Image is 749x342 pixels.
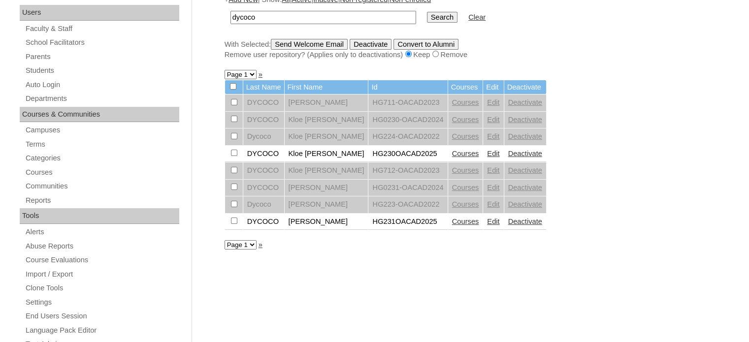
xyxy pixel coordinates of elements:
[468,13,486,21] a: Clear
[259,241,262,249] a: »
[368,196,447,213] td: HG223-OACAD2022
[487,150,499,157] a: Edit
[243,146,284,162] td: DYCOCO
[25,51,179,63] a: Parents
[243,94,284,111] td: DYCOCO
[368,214,447,230] td: HG231OACAD2025
[504,80,546,94] td: Deactivate
[508,150,542,157] a: Deactivate
[25,93,179,105] a: Departments
[285,196,368,213] td: [PERSON_NAME]
[368,162,447,179] td: HG712-OACAD2023
[285,80,368,94] td: First Name
[230,11,416,24] input: Search
[508,166,542,174] a: Deactivate
[285,112,368,128] td: Kloe [PERSON_NAME]
[225,50,712,60] div: Remove user repository? (Applies only to deactivations) Keep Remove
[25,194,179,207] a: Reports
[25,282,179,294] a: Clone Tools
[285,94,368,111] td: [PERSON_NAME]
[243,196,284,213] td: Dycoco
[508,132,542,140] a: Deactivate
[25,268,179,280] a: Import / Export
[487,200,499,208] a: Edit
[25,254,179,266] a: Course Evaluations
[368,94,447,111] td: HG711-OACAD2023
[393,39,458,50] input: Convert to Alumni
[25,79,179,91] a: Auto Login
[225,39,712,60] div: With Selected:
[25,64,179,77] a: Students
[427,12,457,23] input: Search
[508,184,542,191] a: Deactivate
[452,184,479,191] a: Courses
[452,132,479,140] a: Courses
[285,128,368,145] td: Kloe [PERSON_NAME]
[350,39,391,50] input: Deactivate
[452,150,479,157] a: Courses
[243,214,284,230] td: DYCOCO
[368,180,447,196] td: HG0231-OACAD2024
[243,180,284,196] td: DYCOCO
[452,98,479,106] a: Courses
[25,23,179,35] a: Faculty & Staff
[243,112,284,128] td: DYCOCO
[508,116,542,124] a: Deactivate
[452,218,479,225] a: Courses
[243,128,284,145] td: Dycoco
[368,80,447,94] td: Id
[368,112,447,128] td: HG0230-OACAD2024
[487,218,499,225] a: Edit
[259,70,262,78] a: »
[285,146,368,162] td: Kloe [PERSON_NAME]
[285,162,368,179] td: Kloe [PERSON_NAME]
[25,166,179,179] a: Courses
[25,296,179,309] a: Settings
[20,5,179,21] div: Users
[271,39,348,50] input: Send Welcome Email
[25,36,179,49] a: School Facilitators
[243,80,284,94] td: Last Name
[368,128,447,145] td: HG224-OACAD2022
[243,162,284,179] td: DYCOCO
[452,116,479,124] a: Courses
[487,132,499,140] a: Edit
[20,107,179,123] div: Courses & Communities
[452,200,479,208] a: Courses
[25,310,179,322] a: End Users Session
[25,180,179,192] a: Communities
[25,152,179,164] a: Categories
[25,240,179,252] a: Abuse Reports
[487,184,499,191] a: Edit
[20,208,179,224] div: Tools
[368,146,447,162] td: HG230OACAD2025
[448,80,483,94] td: Courses
[487,98,499,106] a: Edit
[487,116,499,124] a: Edit
[508,98,542,106] a: Deactivate
[285,180,368,196] td: [PERSON_NAME]
[508,200,542,208] a: Deactivate
[285,214,368,230] td: [PERSON_NAME]
[483,80,503,94] td: Edit
[25,324,179,337] a: Language Pack Editor
[25,226,179,238] a: Alerts
[25,138,179,151] a: Terms
[508,218,542,225] a: Deactivate
[487,166,499,174] a: Edit
[452,166,479,174] a: Courses
[25,124,179,136] a: Campuses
